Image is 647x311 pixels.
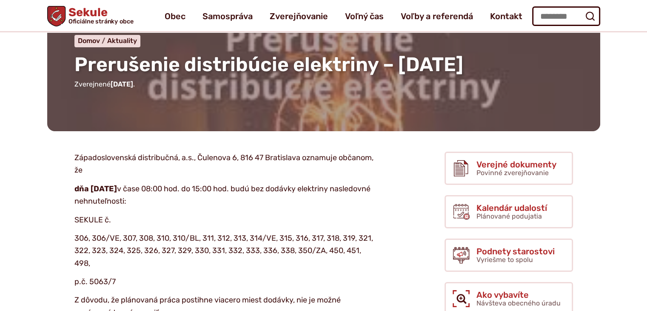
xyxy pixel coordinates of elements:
a: Voľby a referendá [401,4,473,28]
a: Kontakt [490,4,522,28]
span: Povinné zverejňovanie [476,169,549,177]
a: Aktuality [107,37,137,45]
span: Domov [78,37,100,45]
span: Oficiálne stránky obce [68,18,134,24]
span: Plánované podujatia [476,212,542,220]
span: Vyriešme to spolu [476,256,533,264]
a: Logo Sekule, prejsť na domovskú stránku. [47,6,134,26]
span: Verejné dokumenty [476,160,556,169]
span: Ako vybavíte [476,290,561,299]
a: Samospráva [202,4,253,28]
a: Verejné dokumenty Povinné zverejňovanie [445,152,573,185]
p: SEKULE č. [74,214,376,227]
span: Kalendár udalostí [476,203,547,213]
img: Prejsť na domovskú stránku [47,6,66,26]
p: 306, 306/VE, 307, 308, 310, 310/BL, 311, 312, 313, 314/VE, 315, 316, 317, 318, 319, 321, 322, 323... [74,232,376,270]
a: Voľný čas [345,4,384,28]
a: Zverejňovanie [270,4,328,28]
p: Západoslovenská distribučná, a.s., Čulenova 6, 816 47 Bratislava oznamuje občanom, že [74,152,376,177]
a: Kalendár udalostí Plánované podujatia [445,195,573,228]
span: Návšteva obecného úradu [476,299,561,307]
a: Podnety starostovi Vyriešme to spolu [445,239,573,272]
span: Sekule [66,7,134,25]
p: Zverejnené . [74,79,573,90]
span: [DATE] [111,80,133,88]
p: p.č. 5063/7 [74,276,376,288]
span: Podnety starostovi [476,247,555,256]
a: Domov [78,37,107,45]
p: v čase 08:00 hod. do 15:00 hod. budú bez dodávky elektriny nasledovné nehnuteľnosti: [74,183,376,208]
a: Obec [165,4,185,28]
strong: dňa [DATE] [74,184,117,193]
span: Prerušenie distribúcie elektriny – [DATE] [74,53,463,76]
